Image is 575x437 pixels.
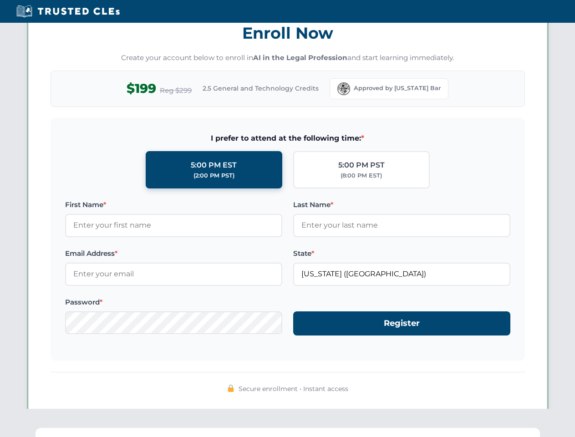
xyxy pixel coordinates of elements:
[51,53,525,63] p: Create your account below to enroll in and start learning immediately.
[293,311,510,335] button: Register
[341,171,382,180] div: (8:00 PM EST)
[65,132,510,144] span: I prefer to attend at the following time:
[65,297,282,308] label: Password
[293,199,510,210] label: Last Name
[293,248,510,259] label: State
[65,248,282,259] label: Email Address
[203,83,319,93] span: 2.5 General and Technology Credits
[354,84,441,93] span: Approved by [US_STATE] Bar
[51,19,525,47] h3: Enroll Now
[253,53,347,62] strong: AI in the Legal Profession
[337,82,350,95] img: Florida Bar
[338,159,385,171] div: 5:00 PM PST
[65,263,282,285] input: Enter your email
[14,5,122,18] img: Trusted CLEs
[65,214,282,237] input: Enter your first name
[191,159,237,171] div: 5:00 PM EST
[293,263,510,285] input: Florida (FL)
[193,171,234,180] div: (2:00 PM PST)
[160,85,192,96] span: Reg $299
[239,384,348,394] span: Secure enrollment • Instant access
[293,214,510,237] input: Enter your last name
[227,385,234,392] img: 🔒
[127,78,156,99] span: $199
[65,199,282,210] label: First Name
